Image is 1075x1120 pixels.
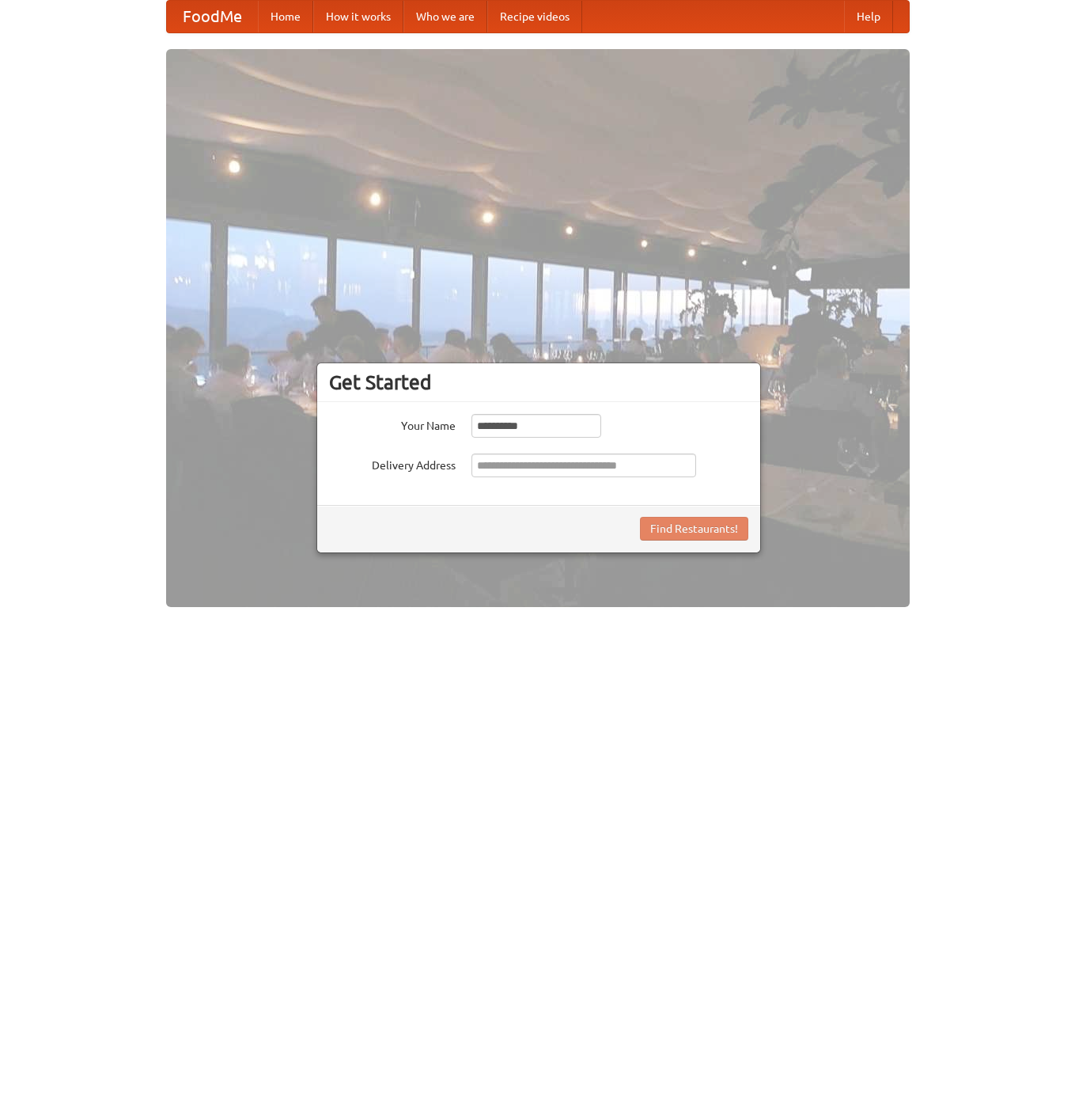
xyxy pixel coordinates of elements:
[844,1,893,32] a: Help
[329,454,456,473] label: Delivery Address
[167,1,258,32] a: FoodMe
[313,1,403,32] a: How it works
[640,517,748,541] button: Find Restaurants!
[329,370,748,394] h3: Get Started
[258,1,313,32] a: Home
[487,1,582,32] a: Recipe videos
[329,414,456,434] label: Your Name
[403,1,487,32] a: Who we are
